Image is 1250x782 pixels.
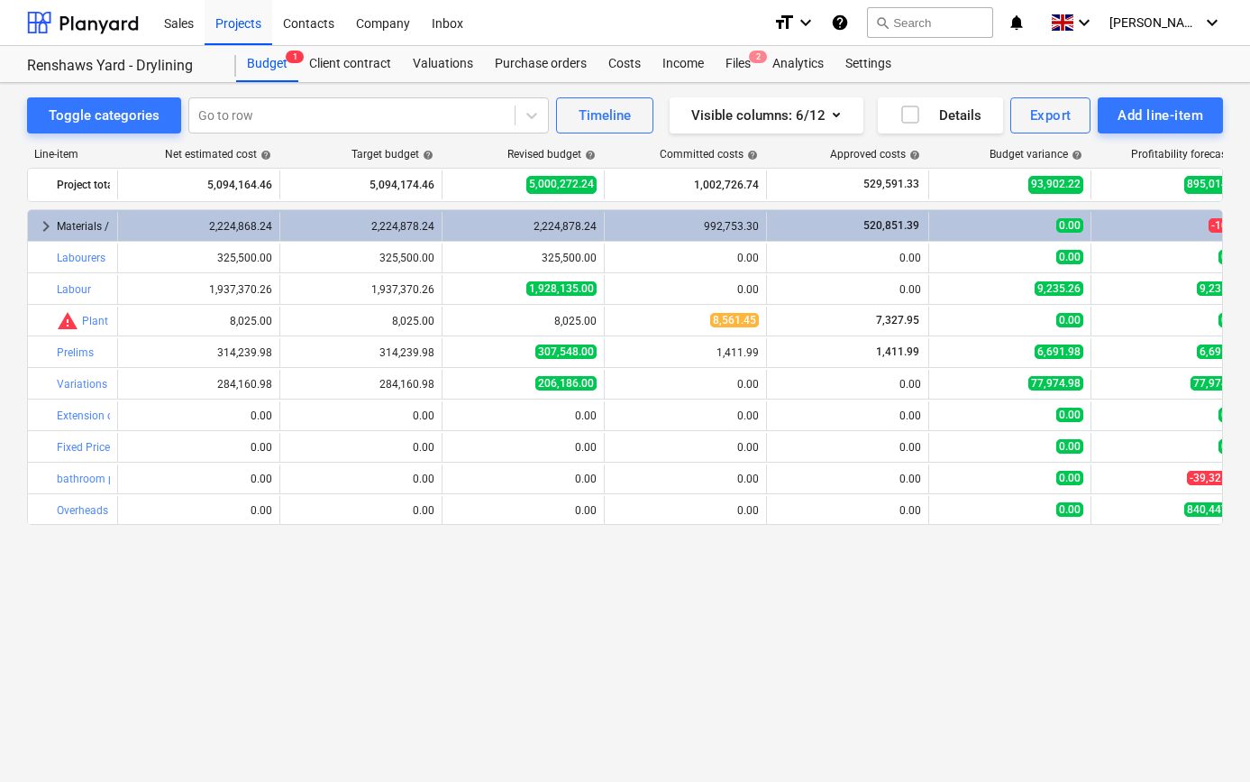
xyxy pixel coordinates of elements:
div: Costs [598,46,652,82]
div: 0.00 [287,409,434,422]
div: 0.00 [450,409,597,422]
span: -39,325.00 [1187,471,1245,485]
a: Valuations [402,46,484,82]
div: 0.00 [774,504,921,517]
div: 0.00 [612,504,759,517]
div: 284,160.98 [125,378,272,391]
span: Committed costs exceed revised budget [57,310,78,332]
span: bar_chart [92,503,106,518]
div: 0.00 [774,409,921,422]
a: Labour [57,283,91,296]
div: Export [1030,104,1072,127]
span: search [875,15,890,30]
span: edit [453,472,468,486]
button: Visible columns:6/12 [670,97,863,133]
div: 0.00 [612,409,759,422]
div: Project total [57,170,110,199]
span: 520,851.39 [862,219,921,232]
div: Target budget [351,148,433,161]
span: 2 [749,51,767,63]
span: 7,327.95 [874,314,921,327]
div: Line-item [27,148,117,161]
button: Details [878,97,1003,133]
div: 0.00 [612,252,759,264]
div: Budget variance [990,148,1082,161]
iframe: Chat Widget [1160,695,1250,782]
span: 206,186.00 [535,376,597,391]
span: bar_chart [92,472,106,486]
span: bar_chart [92,409,106,423]
span: edit [453,409,468,423]
a: Income [652,46,715,82]
div: 325,500.00 [125,252,272,264]
span: -10.00 [1209,218,1245,233]
span: help [744,150,758,161]
div: 325,500.00 [450,252,597,264]
div: 0.00 [125,504,272,517]
div: 0.00 [125,441,272,454]
div: 284,160.98 [287,378,434,391]
div: 5,094,174.46 [287,170,434,199]
a: Plant [82,315,108,327]
div: Files [715,46,762,82]
a: Budget1 [236,46,298,82]
div: 1,937,370.26 [125,283,272,296]
span: 0.00 [1056,250,1083,264]
span: help [257,150,271,161]
div: 0.00 [774,252,921,264]
span: bar_chart [92,377,106,391]
div: Approved costs [830,148,920,161]
span: bar_chart [92,251,106,265]
div: 0.00 [612,441,759,454]
div: Toggle categories [49,104,160,127]
span: 0.00 [1056,502,1083,517]
div: 0.00 [450,504,597,517]
button: Export [1010,97,1091,133]
span: help [906,150,920,161]
a: bathroom pods positioning not allowed for [57,473,266,485]
span: help [581,150,596,161]
i: format_size [773,12,795,33]
i: keyboard_arrow_down [1073,12,1095,33]
span: keyboard_arrow_right [35,216,57,237]
div: 8,025.00 [125,315,272,327]
span: bar_chart [92,282,106,297]
a: Files2 [715,46,762,82]
div: 2,224,878.24 [450,220,597,233]
span: 6,691.98 [1035,345,1083,359]
span: 77,974.98 [1191,376,1245,391]
span: 9,235.26 [1197,281,1245,296]
span: 77,974.98 [1028,376,1083,391]
div: Renshaws Yard - Drylining [27,57,214,76]
span: 0.00 [1218,313,1245,327]
div: Net estimated cost [165,148,271,161]
div: 0.00 [287,441,434,454]
span: 1 [286,51,304,63]
span: 1,928,135.00 [526,281,597,296]
span: help [1068,150,1082,161]
i: Knowledge base [831,12,849,33]
div: 1,002,726.74 [612,170,759,199]
span: edit [453,282,468,297]
i: notifications [1008,12,1026,33]
span: 0.00 [1056,471,1083,485]
div: Settings [835,46,902,82]
a: Overheads and Profit and MCD [57,504,207,517]
i: keyboard_arrow_down [795,12,817,33]
a: Extension of Time / Loss and Expense [57,409,242,422]
div: 0.00 [612,473,759,485]
div: Visible columns : 6/12 [691,104,842,127]
div: 0.00 [774,378,921,391]
a: Fixed Price [57,441,110,454]
span: 9,235.26 [1035,281,1083,296]
a: Labourers [57,252,105,264]
div: 2,224,868.24 [125,220,272,233]
div: 1,937,370.26 [287,283,434,296]
span: 840,447.70 [1184,502,1245,517]
div: Revised budget [507,148,596,161]
div: Materials / Sundries [57,212,110,241]
a: Purchase orders [484,46,598,82]
div: 0.00 [125,409,272,422]
button: Toggle categories [27,97,181,133]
